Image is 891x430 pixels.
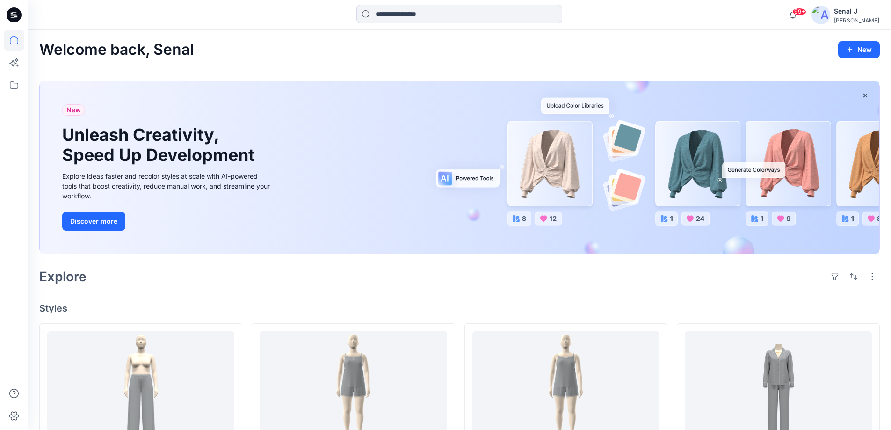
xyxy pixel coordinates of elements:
div: [PERSON_NAME] [834,17,879,24]
h1: Unleash Creativity, Speed Up Development [62,125,259,165]
div: Explore ideas faster and recolor styles at scale with AI-powered tools that boost creativity, red... [62,171,273,201]
span: 99+ [792,8,806,15]
button: New [838,41,880,58]
a: Discover more [62,212,273,231]
h2: Explore [39,269,87,284]
button: Discover more [62,212,125,231]
div: Senal J [834,6,879,17]
h4: Styles [39,303,880,314]
img: avatar [811,6,830,24]
h2: Welcome back, Senal [39,41,194,58]
span: New [66,104,81,116]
